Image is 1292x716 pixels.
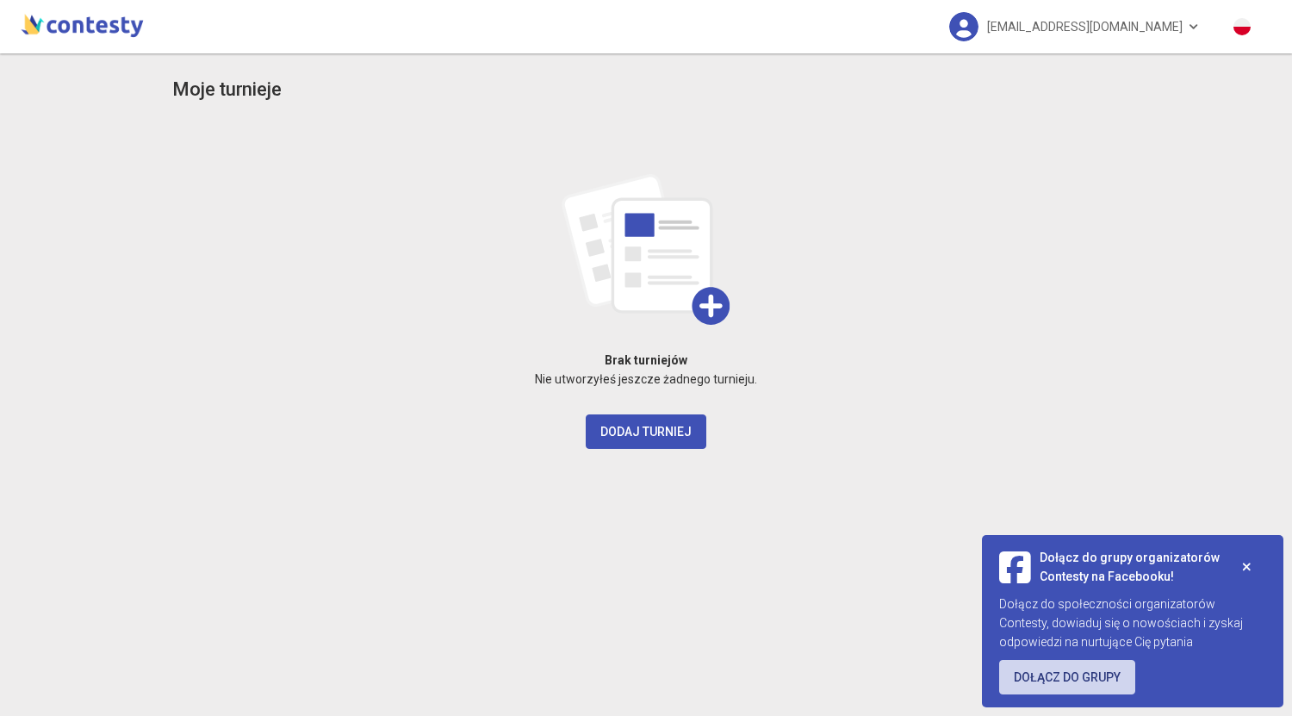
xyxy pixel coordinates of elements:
div: Dołącz do społeczności organizatorów Contesty, dowiaduj się o nowościach i zyskaj odpowiedzi na n... [999,595,1266,651]
p: Nie utworzyłeś jeszcze żadnego turnieju. [172,370,1120,389]
strong: Brak turniejów [605,353,687,367]
span: Dołącz do grupy organizatorów Contesty na Facebooku! [1040,548,1227,586]
h3: Moje turnieje [172,75,282,105]
button: Dodaj turniej [586,414,706,449]
span: [EMAIL_ADDRESS][DOMAIN_NAME] [987,9,1183,45]
a: Dołącz do grupy [999,660,1135,694]
img: add [562,174,730,325]
app-title: competition-list.title [172,75,282,105]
